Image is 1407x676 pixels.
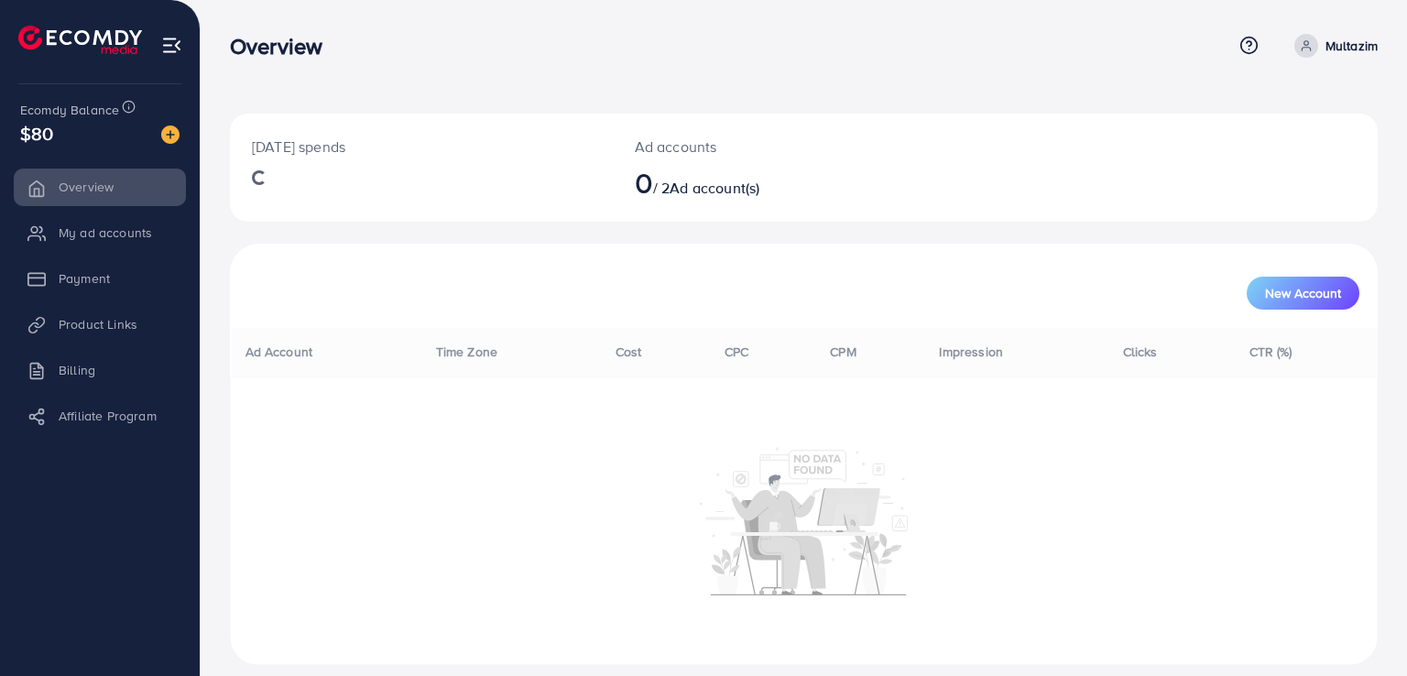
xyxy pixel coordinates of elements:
span: Ecomdy Balance [20,101,119,119]
span: New Account [1265,287,1341,300]
span: $80 [20,120,53,147]
img: logo [18,26,142,54]
h3: Overview [230,33,337,60]
p: Multazim [1325,35,1378,57]
span: 0 [635,161,653,203]
img: menu [161,35,182,56]
h2: / 2 [635,165,878,200]
p: [DATE] spends [252,136,591,158]
img: image [161,125,180,144]
span: Ad account(s) [670,178,759,198]
button: New Account [1247,277,1359,310]
a: Multazim [1287,34,1378,58]
p: Ad accounts [635,136,878,158]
